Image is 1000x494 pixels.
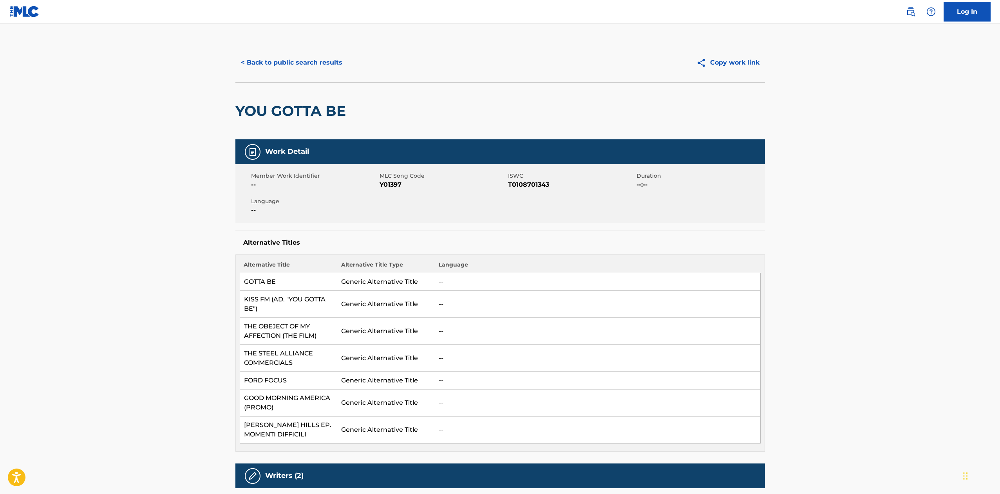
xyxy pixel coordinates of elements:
img: Copy work link [696,58,710,68]
td: GOTTA BE [240,273,337,291]
span: MLC Song Code [380,172,506,180]
td: -- [435,416,760,444]
td: -- [435,372,760,389]
span: -- [251,206,378,215]
img: search [906,7,915,16]
span: T0108701343 [508,180,635,189]
td: THE OBEJECT OF MY AFFECTION (THE FILM) [240,318,337,345]
div: Drag [963,464,968,488]
a: Log In [944,2,991,22]
td: -- [435,318,760,345]
img: MLC Logo [9,6,40,17]
span: Y01397 [380,180,506,189]
img: Work Detail [248,147,257,157]
span: ISWC [508,172,635,180]
h5: Work Detail [265,147,309,156]
button: < Back to public search results [235,53,348,72]
td: FORD FOCUS [240,372,337,389]
td: Generic Alternative Title [337,318,435,345]
td: -- [435,345,760,372]
td: [PERSON_NAME] HILLS EP. MOMENTI DIFFICILI [240,416,337,444]
td: Generic Alternative Title [337,372,435,389]
span: Member Work Identifier [251,172,378,180]
span: Language [251,197,378,206]
h2: YOU GOTTA BE [235,102,350,120]
h5: Writers (2) [265,471,304,480]
button: Copy work link [691,53,765,72]
img: help [926,7,936,16]
td: -- [435,291,760,318]
td: Generic Alternative Title [337,291,435,318]
td: Generic Alternative Title [337,273,435,291]
td: GOOD MORNING AMERICA (PROMO) [240,389,337,416]
td: -- [435,273,760,291]
img: Writers [248,471,257,481]
div: Help [923,4,939,20]
td: -- [435,389,760,416]
iframe: Chat Widget [961,456,1000,494]
td: Generic Alternative Title [337,345,435,372]
span: -- [251,180,378,189]
span: --:-- [637,180,763,189]
h5: Alternative Titles [243,239,757,247]
td: KISS FM (AD. "YOU GOTTA BE") [240,291,337,318]
a: Public Search [903,4,919,20]
td: THE STEEL ALLIANCE COMMERCIALS [240,345,337,372]
th: Language [435,261,760,273]
span: Duration [637,172,763,180]
td: Generic Alternative Title [337,416,435,444]
th: Alternative Title [240,261,337,273]
td: Generic Alternative Title [337,389,435,416]
th: Alternative Title Type [337,261,435,273]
